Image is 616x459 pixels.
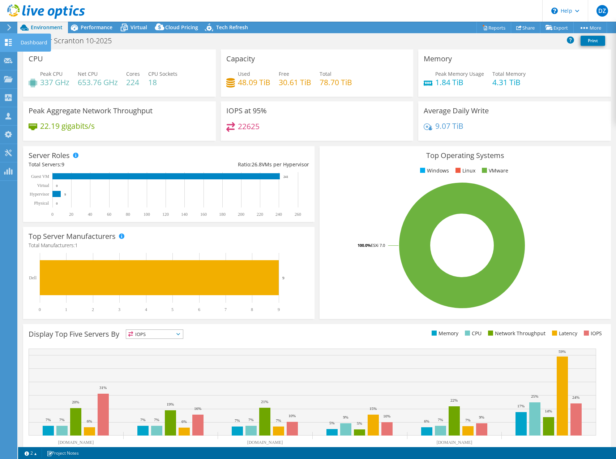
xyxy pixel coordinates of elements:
span: Free [279,70,289,77]
span: Tech Refresh [216,24,248,31]
tspan: ESXi 7.0 [371,242,385,248]
div: Total Servers: [29,161,169,169]
span: Cores [126,70,140,77]
text: 9 [282,276,285,280]
text: 160 [200,212,207,217]
li: Linux [454,167,475,175]
li: Memory [430,329,458,337]
span: 9 [61,161,64,168]
h3: Top Operating Systems [325,152,606,159]
text: 7% [154,418,159,422]
h4: 4.31 TiB [492,78,526,86]
span: 1 [75,242,78,249]
a: Export [540,22,574,33]
h3: IOPS at 95% [226,107,267,115]
a: Print [581,36,605,46]
text: 10% [288,414,296,418]
text: 31% [99,385,107,390]
text: 9 [64,193,66,196]
text: 7% [235,418,240,423]
text: 100 [144,212,150,217]
text: 0 [56,202,58,205]
h3: CPU [29,55,43,63]
div: Ratio: VMs per Hypervisor [169,161,309,169]
text: 19% [167,402,174,406]
text: 260 [295,212,301,217]
h3: Top Server Manufacturers [29,232,116,240]
text: 180 [219,212,226,217]
text: 24% [572,395,579,399]
text: Physical [34,201,49,206]
text: 40 [88,212,92,217]
text: Dell [29,275,37,280]
text: 5 [171,307,174,312]
text: Guest VM [31,174,49,179]
h4: 1.84 TiB [435,78,484,86]
text: 60 [107,212,111,217]
text: 17% [517,404,525,408]
text: [DOMAIN_NAME] [58,440,94,445]
h3: Server Roles [29,152,70,159]
text: 21% [261,399,268,404]
h4: 18 [148,78,177,86]
span: Peak Memory Usage [435,70,484,77]
text: 20% [72,400,79,404]
h3: Peak Aggregate Network Throughput [29,107,153,115]
h4: 30.61 TiB [279,78,311,86]
span: Net CPU [78,70,98,77]
li: IOPS [582,329,602,337]
text: 80 [126,212,130,217]
h4: 48.09 TiB [238,78,270,86]
text: 7% [438,418,443,422]
text: Hypervisor [30,192,49,197]
h3: Capacity [226,55,255,63]
text: 3 [118,307,120,312]
text: 9 [278,307,280,312]
text: 0 [39,307,41,312]
text: 6% [181,419,187,424]
text: 7% [59,418,65,422]
h3: Average Daily Write [424,107,489,115]
text: 9% [479,415,484,419]
span: Total [320,70,331,77]
span: IOPS [126,330,183,338]
li: CPU [463,329,482,337]
text: 240 [275,212,282,217]
text: 4 [145,307,147,312]
text: 9% [343,415,348,419]
text: 8 [251,307,253,312]
text: 7% [276,418,281,423]
tspan: 100.0% [358,242,371,248]
text: 220 [257,212,263,217]
text: 7% [140,418,146,422]
text: [DOMAIN_NAME] [247,440,283,445]
text: 5% [329,421,335,425]
span: Total Memory [492,70,526,77]
li: Network Throughput [486,329,546,337]
text: 16% [194,406,201,411]
h4: 9.07 TiB [435,122,463,130]
text: 6% [87,419,92,423]
li: Latency [550,329,577,337]
text: 7 [224,307,227,312]
span: Environment [31,24,63,31]
text: 6% [424,419,429,423]
span: Virtual [131,24,147,31]
text: 241 [283,175,288,179]
h4: 78.70 TiB [320,78,352,86]
text: 7% [248,418,254,422]
h4: 22.19 gigabits/s [40,122,95,130]
text: 120 [162,212,169,217]
span: 26.8 [252,161,262,168]
h4: 22625 [238,122,260,130]
text: 22% [450,398,458,402]
text: 5% [357,421,362,425]
text: 6 [198,307,200,312]
h1: vCenter Scranton 10-2025 [23,37,123,45]
text: 7% [46,418,51,422]
text: 2 [92,307,94,312]
a: 2 [20,449,42,458]
span: DZ [596,5,608,17]
a: Project Notes [42,449,84,458]
a: More [573,22,607,33]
